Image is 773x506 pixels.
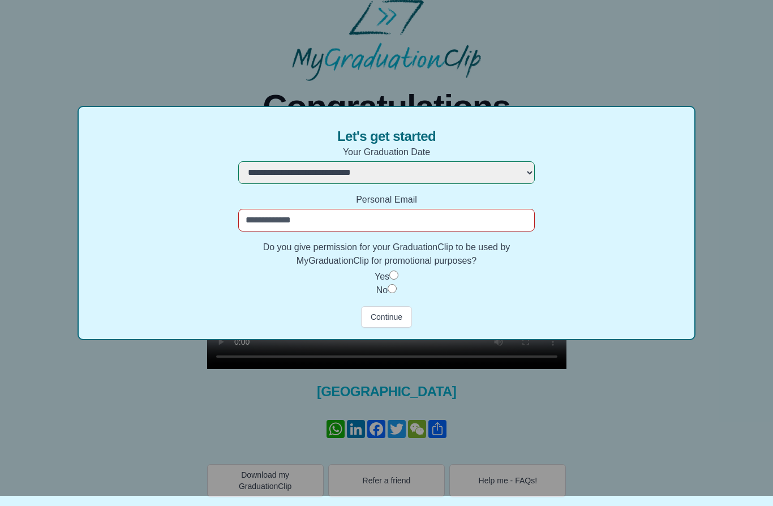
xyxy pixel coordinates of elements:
label: Your Graduation Date [238,145,535,159]
label: Do you give permission for your GraduationClip to be used by MyGraduationClip for promotional pur... [238,241,535,268]
label: No [376,285,388,295]
span: Let's get started [337,127,436,145]
label: Yes [375,272,389,281]
button: Continue [361,306,412,328]
label: Personal Email [238,193,535,207]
